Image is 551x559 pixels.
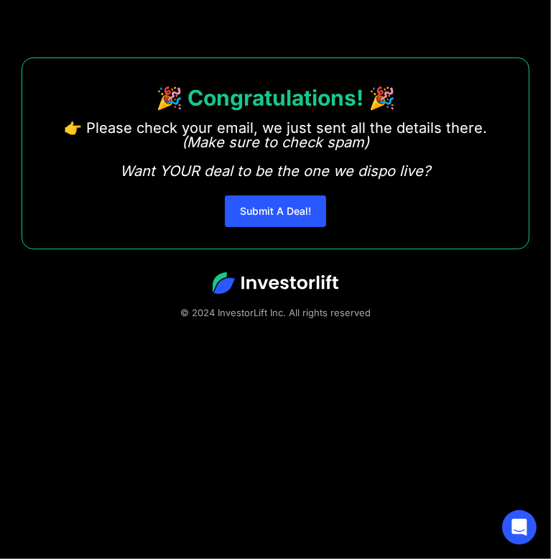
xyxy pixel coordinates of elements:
div: © 2024 InvestorLift Inc. All rights reserved [50,305,501,320]
div: Open Intercom Messenger [502,510,537,545]
em: (Make sure to check spam) Want YOUR deal to be the one we dispo live? [121,134,431,180]
a: Submit A Deal! [225,195,326,227]
strong: 🎉 Congratulations! 🎉 [156,85,395,111]
p: 👉 Please check your email, we just sent all the details there. ‍ [64,121,487,178]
